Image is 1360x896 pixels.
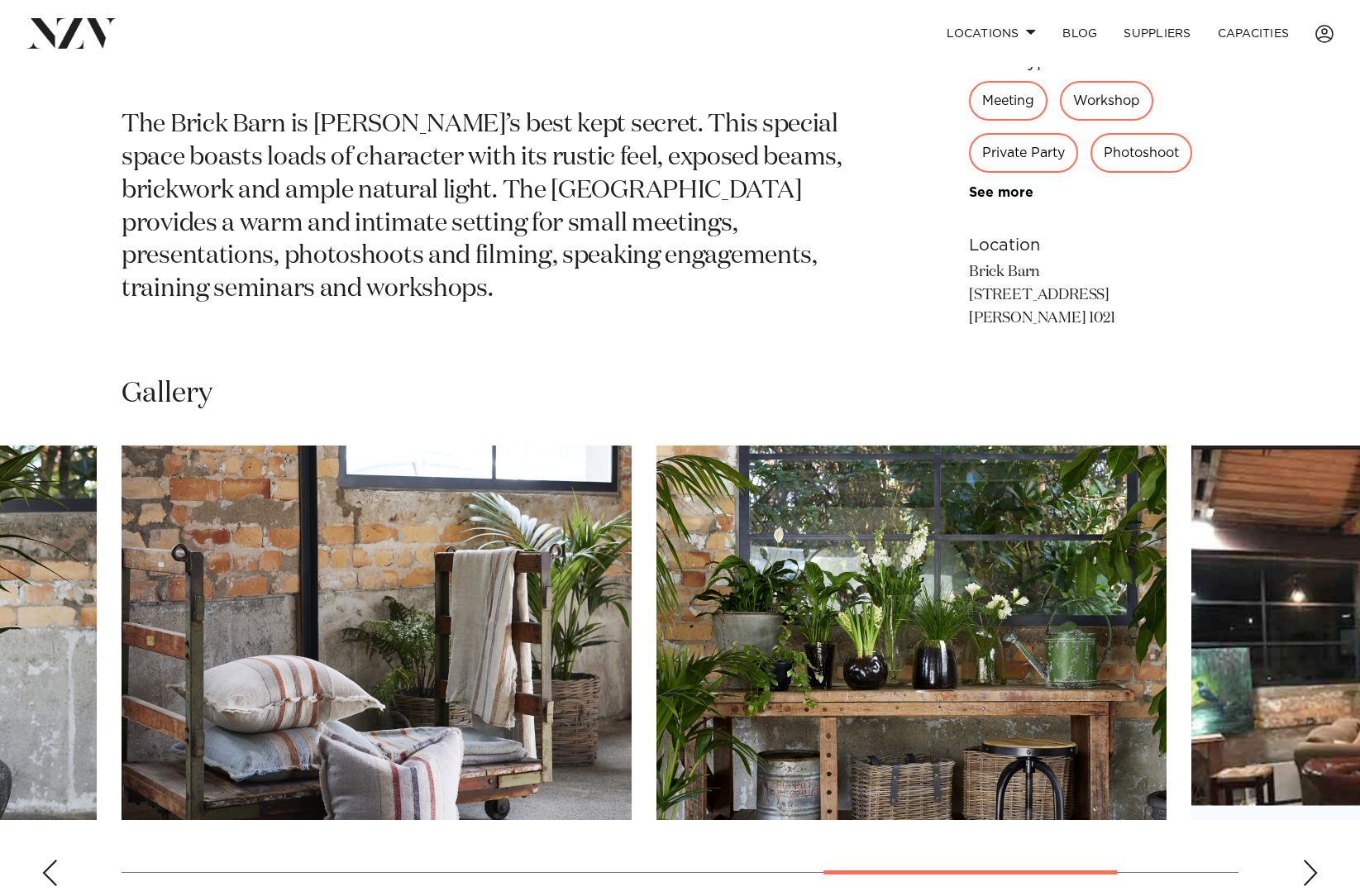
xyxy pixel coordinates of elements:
[122,375,212,412] h2: Gallery
[969,261,1238,331] p: Brick Barn [STREET_ADDRESS] [PERSON_NAME] 1021
[656,446,1167,820] swiper-slide: 7 / 8
[122,446,632,820] swiper-slide: 6 / 8
[933,16,1049,51] a: Locations
[26,18,117,48] img: nzv-logo.png
[1090,133,1192,173] div: Photoshoot
[1049,16,1110,51] a: BLOG
[1110,16,1204,51] a: SUPPLIERS
[1060,81,1153,121] div: Workshop
[969,133,1078,173] div: Private Party
[122,109,852,307] p: The Brick Barn is [PERSON_NAME]’s best kept secret. This special space boasts loads of character ...
[1205,16,1303,51] a: Capacities
[969,233,1238,258] h6: Location
[969,81,1047,121] div: Meeting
